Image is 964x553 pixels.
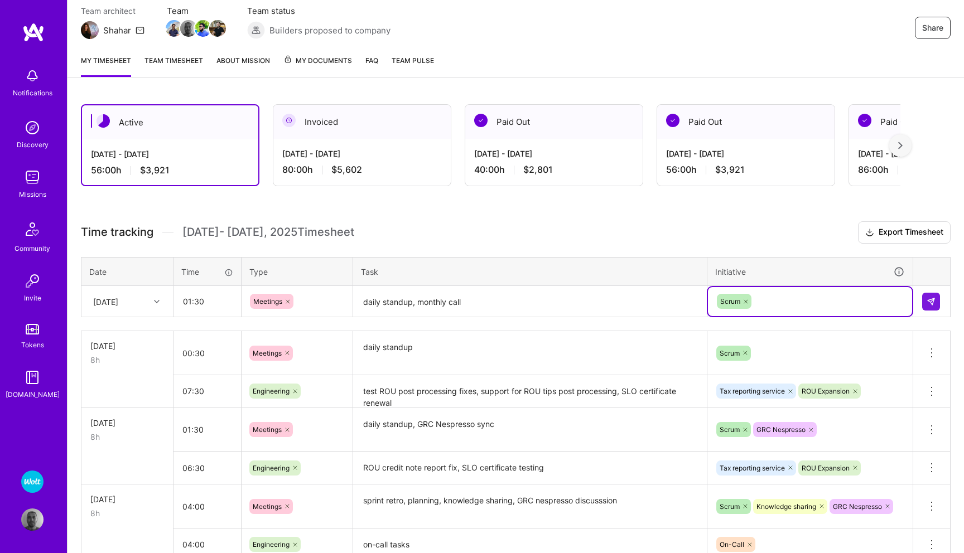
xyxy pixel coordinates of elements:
a: My Documents [283,55,352,77]
span: Meetings [253,425,282,434]
div: 80:00 h [282,164,442,176]
img: teamwork [21,166,44,188]
th: Type [242,257,353,286]
a: Team timesheet [144,55,203,77]
div: [DATE] [90,340,164,352]
img: Team Member Avatar [195,20,211,37]
span: $3,921 [715,164,745,176]
div: 8h [90,431,164,443]
img: logo [22,22,45,42]
div: [DOMAIN_NAME] [6,389,60,400]
div: [DATE] - [DATE] [666,148,826,159]
div: 8h [90,507,164,519]
img: Submit [927,297,936,306]
img: Paid Out [666,114,679,127]
div: Paid Out [465,105,643,139]
span: Meetings [253,502,282,511]
span: [DATE] - [DATE] , 2025 Timesheet [182,225,354,239]
a: Team Pulse [392,55,434,77]
input: HH:MM [173,376,241,406]
span: Team status [247,5,391,17]
div: Community [15,242,50,254]
span: ROU Expansion [802,387,850,395]
div: Invoiced [273,105,451,139]
span: Share [922,22,943,33]
span: Builders proposed to company [269,25,391,36]
span: Team Pulse [392,56,434,65]
img: guide book [21,366,44,389]
span: $3,921 [140,164,170,176]
textarea: ROU credit note report fix, SLO certificate testing [354,453,706,483]
textarea: sprint retro, planning, knowledge sharing, GRC nespresso discusssion [354,486,706,527]
img: tokens [26,324,39,334]
textarea: test ROU post processing fixes, support for ROU tips post processing, SLO certificate renewal [354,376,706,407]
div: 8h [90,354,164,366]
span: Team [167,5,225,17]
img: bell [21,65,44,87]
img: Invoiced [282,114,296,127]
div: 56:00 h [91,164,249,176]
span: Engineering [253,464,290,472]
span: Knowledge sharing [756,502,816,511]
span: Scrum [720,425,740,434]
div: [DATE] - [DATE] [474,148,634,159]
a: My timesheet [81,55,131,77]
div: [DATE] - [DATE] [282,148,442,159]
img: Team Member Avatar [209,20,226,37]
span: $2,801 [523,164,553,176]
div: [DATE] [90,417,164,429]
span: Team architect [81,5,144,17]
img: Team Architect [81,21,99,39]
img: User Avatar [21,508,44,531]
span: Scrum [720,349,740,357]
th: Date [81,257,173,286]
div: Notifications [13,87,52,99]
span: Tax reporting service [720,387,785,395]
input: HH:MM [173,415,241,444]
div: Invite [24,292,41,304]
textarea: daily standup, GRC Nespresso sync [354,409,706,451]
div: Initiative [715,265,905,278]
div: [DATE] - [DATE] [91,148,249,160]
span: Engineering [253,540,290,549]
div: Missions [19,188,46,200]
a: Team Member Avatar [196,19,210,38]
span: Time tracking [81,225,153,239]
input: HH:MM [174,287,240,316]
a: Wolt - Fintech: Payments Expansion Team [18,470,46,493]
img: Active [97,114,110,128]
div: [DATE] [90,493,164,505]
span: $5,602 [331,164,362,176]
textarea: daily standup, monthly call [354,287,706,317]
input: HH:MM [173,453,241,483]
span: Engineering [253,387,290,395]
input: HH:MM [173,338,241,368]
span: Meetings [253,297,282,305]
input: HH:MM [173,492,241,521]
div: Paid Out [657,105,835,139]
div: [DATE] [93,295,118,307]
span: Scrum [720,502,740,511]
img: discovery [21,117,44,139]
a: About Mission [216,55,270,77]
i: icon Mail [136,26,144,35]
button: Share [915,17,951,39]
i: icon Download [865,227,874,239]
div: 40:00 h [474,164,634,176]
span: Meetings [253,349,282,357]
span: GRC Nespresso [833,502,882,511]
a: User Avatar [18,508,46,531]
a: Team Member Avatar [167,19,181,38]
a: FAQ [365,55,378,77]
img: Team Member Avatar [180,20,197,37]
div: Time [181,266,233,278]
span: Tax reporting service [720,464,785,472]
span: My Documents [283,55,352,67]
div: Tokens [21,339,44,351]
img: right [898,142,903,149]
textarea: daily standup [354,332,706,374]
button: Export Timesheet [858,221,951,244]
div: Active [82,105,258,139]
div: Discovery [17,139,49,151]
span: On-Call [720,540,744,549]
